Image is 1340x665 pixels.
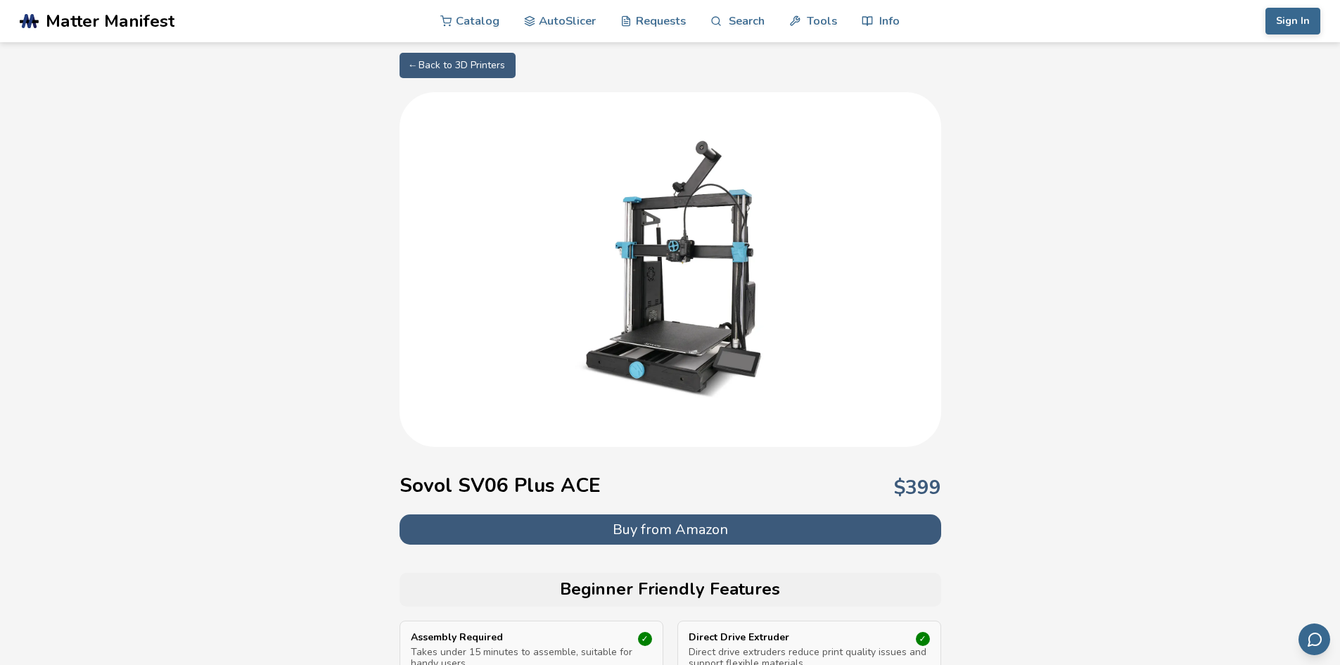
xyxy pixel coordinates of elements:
p: Direct Drive Extruder [689,632,894,643]
h2: Beginner Friendly Features [407,580,934,600]
a: ← Back to 3D Printers [400,53,516,78]
img: Sovol SV06 Plus ACE [530,127,811,409]
div: ✓ [638,632,652,646]
button: Sign In [1265,8,1320,34]
p: $ 399 [894,476,941,499]
p: Assembly Required [411,632,616,643]
button: Buy from Amazon [400,514,941,545]
h1: Sovol SV06 Plus ACE [400,474,601,497]
div: ✓ [916,632,930,646]
span: Matter Manifest [46,11,174,31]
button: Send feedback via email [1298,623,1330,655]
